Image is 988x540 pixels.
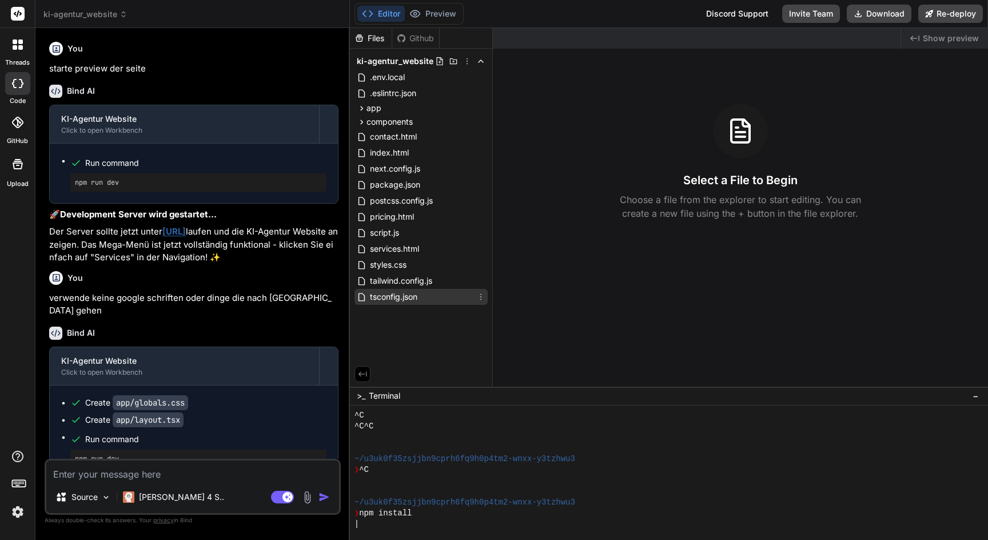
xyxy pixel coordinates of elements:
[67,85,95,97] h6: Bind AI
[85,397,188,408] div: Create
[75,178,322,187] pre: npm run dev
[923,33,979,44] span: Show preview
[359,508,412,519] span: npm install
[847,5,911,23] button: Download
[113,412,184,427] code: app/layout.tsx
[85,434,326,445] span: Run command
[354,508,359,519] span: ❯
[369,226,400,240] span: script.js
[354,454,575,464] span: ~/u3uk0f35zsjjbn9cprh6fq9h0p4tm2-wnxx-y3tzhwu3
[61,355,308,367] div: KI-Agentur Website
[369,178,421,192] span: package.json
[918,5,983,23] button: Re-deploy
[7,136,28,146] label: GitHub
[357,55,433,67] span: ki-agentur_website
[354,464,359,475] span: ❯
[683,172,798,188] h3: Select a File to Begin
[612,193,869,220] p: Choose a file from the explorer to start editing. You can create a new file using the + button in...
[5,58,30,67] label: threads
[970,387,981,405] button: −
[392,33,439,44] div: Github
[369,162,421,176] span: next.config.js
[50,105,319,143] button: KI-Agentur WebsiteClick to open Workbench
[973,390,979,402] span: −
[366,116,413,128] span: components
[369,258,408,272] span: styles.css
[139,491,224,503] p: [PERSON_NAME] 4 S..
[49,225,338,264] p: Der Server sollte jetzt unter laufen und die KI-Agentur Website anzeigen. Das Mega-Menü ist jetzt...
[45,515,341,526] p: Always double-check its answers. Your in Bind
[60,209,217,220] strong: Development Server wird gestartet...
[153,517,174,523] span: privacy
[369,130,418,144] span: contact.html
[67,272,83,284] h6: You
[318,491,330,503] img: icon
[354,497,575,508] span: ~/u3uk0f35zsjjbn9cprh6fq9h0p4tm2-wnxx-y3tzhwu3
[85,414,184,426] div: Create
[782,5,840,23] button: Invite Team
[10,96,26,106] label: code
[49,208,338,221] p: 🚀
[61,126,308,135] div: Click to open Workbench
[101,493,111,502] img: Pick Models
[75,454,322,463] pre: npm run dev
[354,421,374,432] span: ^C^C
[369,70,406,84] span: .env.local
[405,6,461,22] button: Preview
[699,5,775,23] div: Discord Support
[357,390,365,402] span: >_
[61,368,308,377] div: Click to open Workbench
[369,210,415,224] span: pricing.html
[8,502,27,522] img: settings
[301,491,314,504] img: attachment
[369,242,420,256] span: services.html
[113,395,188,410] code: app/globals.css
[7,179,29,189] label: Upload
[67,327,95,339] h6: Bind AI
[50,347,319,385] button: KI-Agentur WebsiteClick to open Workbench
[354,410,364,421] span: ^C
[357,6,405,22] button: Editor
[71,491,98,503] p: Source
[85,157,326,169] span: Run command
[162,226,186,237] a: [URL]
[49,62,338,76] p: starte preview der seite
[369,274,433,288] span: tailwind.config.js
[123,491,134,503] img: Claude 4 Sonnet
[43,9,128,20] span: ki-agentur_website
[369,390,400,402] span: Terminal
[369,194,434,208] span: postcss.config.js
[350,33,392,44] div: Files
[67,43,83,54] h6: You
[369,86,417,100] span: .eslintrc.json
[49,292,338,317] p: verwende keine google schriften oder dinge die nach [GEOGRAPHIC_DATA] gehen
[359,464,369,475] span: ^C
[61,113,308,125] div: KI-Agentur Website
[369,290,419,304] span: tsconfig.json
[366,102,381,114] span: app
[369,146,410,160] span: index.html
[354,519,359,530] span: |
